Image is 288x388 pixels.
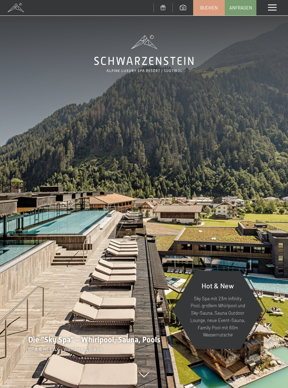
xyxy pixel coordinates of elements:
[172,270,263,349] a: Hot & New Sky Spa mit 23m Infinity Pool, großem Whirlpool und Sky-Sauna, Sauna Outdoor Lounge, ne...
[28,346,102,352] span: SPA & RELAX - Wandern & Biken
[225,0,256,15] a: Anfragen
[202,281,234,290] span: Hot & New
[28,335,161,344] span: Die "Sky Spa" - Whirlpool, Sauna, Pools
[267,345,269,353] span: /
[200,5,218,11] span: Buchen
[229,5,252,11] span: Anfragen
[265,345,267,353] span: 1
[194,0,224,15] a: Buchen
[269,345,272,353] span: 8
[190,295,246,339] p: Sky Spa mit 23m Infinity Pool, großem Whirlpool und Sky-Sauna, Sauna Outdoor Lounge, neue Event-S...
